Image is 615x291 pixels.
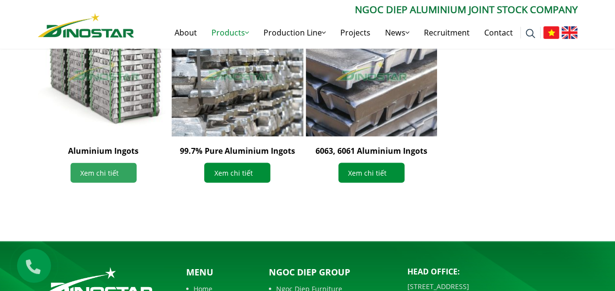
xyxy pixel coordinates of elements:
[167,17,204,48] a: About
[134,2,578,17] p: Ngoc Diep Aluminium Joint Stock Company
[306,5,438,137] img: 6063, 6061 Aluminium Ingots
[477,17,520,48] a: Contact
[543,26,559,39] img: Tiếng Việt
[204,163,270,183] a: Xem chi tiết
[407,266,578,277] p: Head Office:
[526,29,535,38] img: search
[306,5,438,193] div: 3 / 3
[269,266,393,279] p: Ngoc Diep Group
[38,13,134,37] img: Nhôm Dinostar
[180,145,295,156] a: 99.7% Pure Aluminium Ingots
[256,17,333,48] a: Production Line
[38,5,170,137] img: Aluminium Ingots
[38,5,170,193] div: 1 / 3
[172,5,303,193] div: 2 / 3
[562,26,578,39] img: English
[338,163,404,183] a: Xem chi tiết
[333,17,378,48] a: Projects
[417,17,477,48] a: Recruitment
[172,5,303,137] img: 99.7% Pure Aluminium Ingots
[204,17,256,48] a: Products
[316,145,427,156] a: 6063, 6061 Aluminium Ingots
[70,163,137,183] a: Xem chi tiết
[68,145,139,156] a: Aluminium Ingots
[378,17,417,48] a: News
[186,266,245,279] p: Menu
